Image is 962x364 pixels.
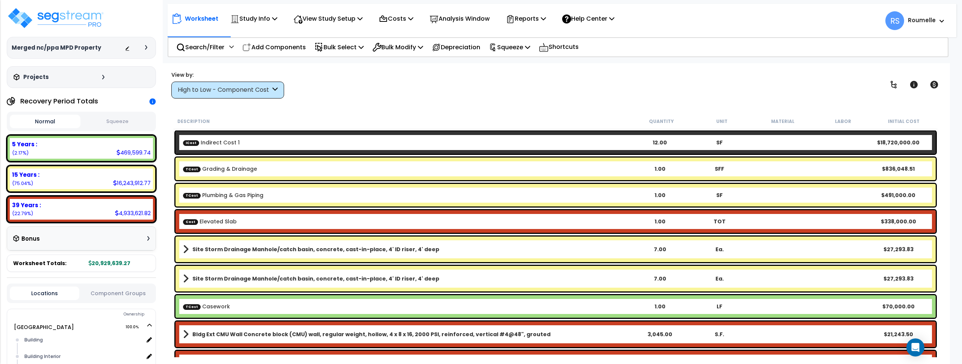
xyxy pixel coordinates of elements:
h3: Merged nc/ppa MPD Property [12,44,101,52]
p: Shortcuts [539,42,579,53]
p: Study Info [230,14,277,24]
small: 22.791108251468305% [12,210,33,217]
a: Custom Item [183,165,257,173]
p: Bulk Modify [372,42,423,52]
div: 1.00 [630,165,690,173]
small: Unit [716,118,728,124]
img: logo_pro_r.png [7,7,104,29]
span: ICost [183,140,199,146]
div: Add Components [238,38,310,56]
h3: Projects [23,73,49,81]
p: Bulk Select [315,42,364,52]
small: 75.03955269667011% [12,180,33,187]
div: 1.00 [630,191,690,199]
b: 20,929,639.27 [89,259,130,267]
small: Initial Cost [888,118,920,124]
div: TOT [690,218,750,225]
a: Custom Item [183,303,230,310]
h3: Bonus [21,236,40,242]
b: 5 Years : [12,140,37,148]
div: Ea. [690,275,750,282]
div: Ea. [690,246,750,253]
div: $338,000.00 [869,218,929,225]
p: View Study Setup [293,14,363,24]
b: Site Storm Drainage Manhole/catch basin, concrete, cast-in-place, 4' ID riser, 4' deep [192,246,439,253]
div: Building [23,335,144,344]
a: Assembly Title [183,273,630,284]
div: SFF [690,165,750,173]
small: 2.169339051861586% [12,150,29,156]
small: Quantity [649,118,674,124]
p: Search/Filter [176,42,224,52]
div: $836,048.51 [869,165,929,173]
b: Roumelle [908,16,936,24]
div: 7.00 [630,275,690,282]
div: 1.00 [630,218,690,225]
p: Worksheet [185,14,218,24]
div: LF [690,303,750,310]
div: $18,720,000.00 [869,139,929,146]
span: TCost [183,304,201,309]
div: Shortcuts [535,38,583,56]
div: 12.00 [630,139,690,146]
a: Assembly Title [183,244,630,255]
button: Squeeze [82,115,153,128]
span: 100.0% [126,323,145,332]
button: Locations [10,287,79,300]
button: Component Groups [83,289,153,297]
div: 3,045.00 [630,331,690,338]
b: Bldg Ext CMU Wall Concrete block (CMU) wall, regular weight, hollow, 4 x 8 x 16, 2000 PSI, reinfo... [192,331,551,338]
div: Open Intercom Messenger [906,338,924,356]
small: Description [177,118,210,124]
span: Worksheet Totals: [13,259,67,267]
b: 15 Years : [12,171,39,179]
p: Costs [379,14,413,24]
b: Site Storm Drainage Manhole/catch basin, concrete, cast-in-place, 4' ID riser, 4' deep [192,275,439,282]
h4: Recovery Period Totals [20,97,98,105]
div: Ownership [22,310,156,319]
div: $27,293.83 [869,275,929,282]
p: Add Components [242,42,306,52]
div: View by: [171,71,284,79]
div: SF [690,139,750,146]
a: Custom Item [183,139,240,146]
div: Depreciation [428,38,484,56]
div: $27,293.83 [869,246,929,253]
div: 469,599.74 [116,149,151,156]
p: Help Center [562,14,614,24]
a: Custom Item [183,218,237,225]
p: Squeeze [489,42,530,52]
p: Depreciation [432,42,480,52]
div: $70,000.00 [869,303,929,310]
span: RS [885,11,904,30]
a: Custom Item [183,191,263,199]
a: [GEOGRAPHIC_DATA] 100.0% [14,323,74,331]
div: High to Low - Component Cost [178,86,271,94]
small: Material [771,118,794,124]
p: Analysis Window [430,14,490,24]
small: Labor [835,118,851,124]
div: SF [690,191,750,199]
p: Reports [506,14,546,24]
div: 1.00 [630,303,690,310]
button: Normal [10,115,80,128]
div: Building Interior [23,352,144,361]
div: 16,243,912.77 [113,179,151,187]
div: 4,933,621.82 [115,209,151,217]
span: TCost [183,166,201,172]
div: $21,243.50 [869,331,929,338]
b: 39 Years : [12,201,41,209]
div: 7.00 [630,246,690,253]
span: TCost [183,193,201,198]
a: Assembly Title [183,329,630,340]
div: S.F. [690,331,750,338]
div: $491,000.00 [869,191,929,199]
span: Cost [183,219,198,224]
